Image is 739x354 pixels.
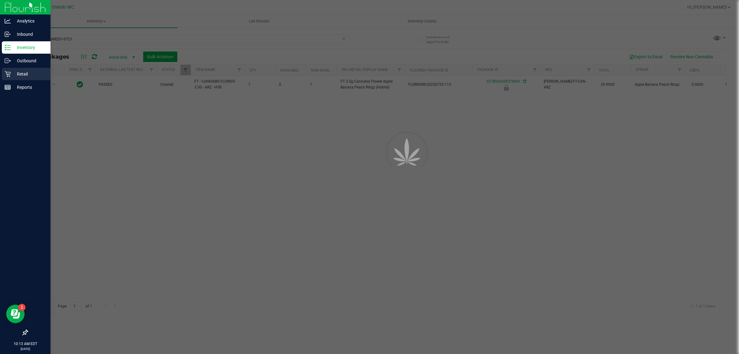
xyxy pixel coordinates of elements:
p: Inbound [11,31,48,38]
iframe: Resource center unread badge [18,304,26,311]
p: Inventory [11,44,48,51]
inline-svg: Inbound [5,31,11,37]
inline-svg: Reports [5,84,11,90]
inline-svg: Inventory [5,44,11,51]
inline-svg: Retail [5,71,11,77]
iframe: Resource center [6,305,25,323]
p: Reports [11,84,48,91]
inline-svg: Outbound [5,58,11,64]
p: Retail [11,70,48,78]
inline-svg: Analytics [5,18,11,24]
p: Outbound [11,57,48,64]
p: 10:13 AM EDT [3,341,48,347]
p: [DATE] [3,347,48,351]
p: Analytics [11,17,48,25]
